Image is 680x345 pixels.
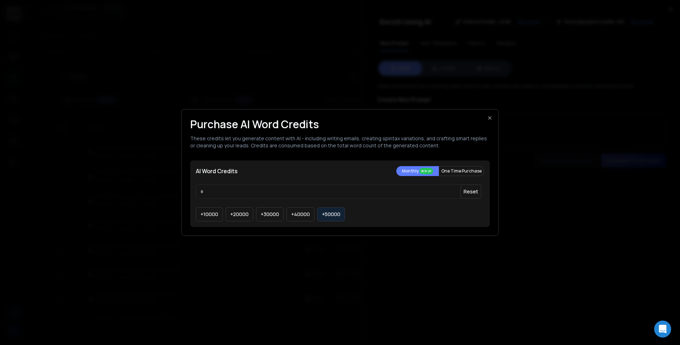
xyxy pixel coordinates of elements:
[396,166,439,176] button: Monthly 20% off
[654,321,671,338] div: Open Intercom Messenger
[419,168,433,174] div: 20% off
[287,207,314,221] button: +40000
[196,167,238,175] p: AI Word Credits
[190,135,490,149] p: These credits let you generate content with AI - including writing emails, creating spintax varia...
[196,207,223,221] button: +10000
[256,207,284,221] button: +30000
[226,207,253,221] button: +20000
[439,166,484,176] button: One Time Purchase
[190,118,490,131] h1: Purchase AI Word Credits
[460,185,481,199] button: Reset
[317,207,345,221] button: +50000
